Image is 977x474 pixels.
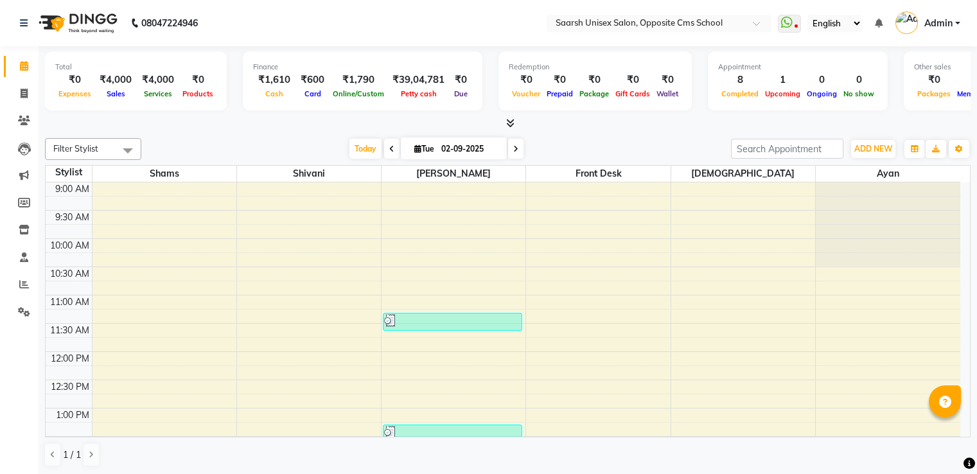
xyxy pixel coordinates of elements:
[330,73,387,87] div: ₹1,790
[55,73,94,87] div: ₹0
[895,12,918,34] img: Admin
[543,73,576,87] div: ₹0
[383,313,522,330] div: [PERSON_NAME], TK01, 11:20 AM-11:40 AM, Eyebrow + Upperlip
[653,73,682,87] div: ₹0
[509,89,543,98] span: Voucher
[48,267,92,281] div: 10:30 AM
[451,89,471,98] span: Due
[92,166,236,182] span: Shams
[804,73,840,87] div: 0
[141,5,198,41] b: 08047224946
[48,324,92,337] div: 11:30 AM
[103,89,128,98] span: Sales
[179,73,216,87] div: ₹0
[253,73,295,87] div: ₹1,610
[914,89,954,98] span: Packages
[48,295,92,309] div: 11:00 AM
[262,89,286,98] span: Cash
[840,89,877,98] span: No show
[141,89,175,98] span: Services
[762,89,804,98] span: Upcoming
[576,73,612,87] div: ₹0
[731,139,843,159] input: Search Appointment
[48,380,92,394] div: 12:30 PM
[526,166,670,182] span: Front Desk
[653,89,682,98] span: Wallet
[48,239,92,252] div: 10:00 AM
[914,73,954,87] div: ₹0
[509,62,682,73] div: Redemption
[382,166,525,182] span: [PERSON_NAME]
[509,73,543,87] div: ₹0
[398,89,440,98] span: Petty cash
[94,73,137,87] div: ₹4,000
[330,89,387,98] span: Online/Custom
[816,166,960,182] span: Ayan
[718,62,877,73] div: Appointment
[55,62,216,73] div: Total
[63,448,81,462] span: 1 / 1
[924,17,953,30] span: Admin
[48,352,92,365] div: 12:00 PM
[450,73,472,87] div: ₹0
[295,73,330,87] div: ₹600
[53,437,92,450] div: 1:30 PM
[237,166,381,182] span: Shivani
[55,89,94,98] span: Expenses
[923,423,964,461] iframe: chat widget
[253,62,472,73] div: Finance
[437,139,502,159] input: 2025-09-02
[612,89,653,98] span: Gift Cards
[411,144,437,154] span: Tue
[762,73,804,87] div: 1
[387,73,450,87] div: ₹39,04,781
[301,89,324,98] span: Card
[543,89,576,98] span: Prepaid
[53,182,92,196] div: 9:00 AM
[383,425,522,452] div: [PERSON_NAME], TK02, 01:20 PM-01:50 PM, Eyebrows
[612,73,653,87] div: ₹0
[718,89,762,98] span: Completed
[576,89,612,98] span: Package
[137,73,179,87] div: ₹4,000
[53,408,92,422] div: 1:00 PM
[854,144,892,154] span: ADD NEW
[53,211,92,224] div: 9:30 AM
[718,73,762,87] div: 8
[33,5,121,41] img: logo
[46,166,92,179] div: Stylist
[671,166,815,182] span: [DEMOGRAPHIC_DATA]
[53,143,98,154] span: Filter Stylist
[349,139,382,159] span: Today
[179,89,216,98] span: Products
[851,140,895,158] button: ADD NEW
[840,73,877,87] div: 0
[804,89,840,98] span: Ongoing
